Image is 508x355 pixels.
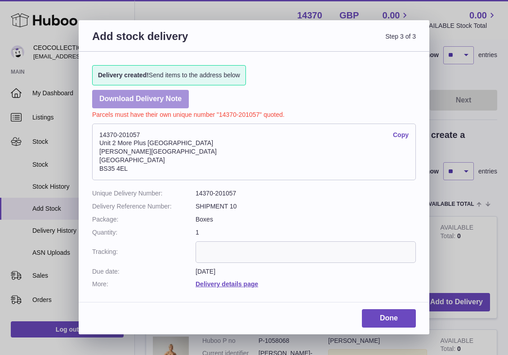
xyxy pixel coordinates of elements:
dd: [DATE] [196,267,416,276]
dt: Due date: [92,267,196,276]
a: Copy [393,131,409,139]
h3: Add stock delivery [92,29,254,54]
dt: Unique Delivery Number: [92,189,196,198]
dt: Package: [92,215,196,224]
dt: Delivery Reference Number: [92,202,196,211]
a: Done [362,309,416,328]
dt: Quantity: [92,228,196,237]
address: 14370-201057 Unit 2 More Plus [GEOGRAPHIC_DATA] [PERSON_NAME][GEOGRAPHIC_DATA] [GEOGRAPHIC_DATA] ... [92,124,416,180]
a: Download Delivery Note [92,90,189,108]
p: Parcels must have their own unique number "14370-201057" quoted. [92,108,416,119]
dd: SHIPMENT 10 [196,202,416,211]
dd: 1 [196,228,416,237]
dt: Tracking: [92,241,196,263]
a: Delivery details page [196,280,258,288]
span: Send items to the address below [98,71,240,80]
span: Step 3 of 3 [254,29,416,54]
dd: 14370-201057 [196,189,416,198]
dd: Boxes [196,215,416,224]
strong: Delivery created! [98,71,149,79]
dt: More: [92,280,196,288]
